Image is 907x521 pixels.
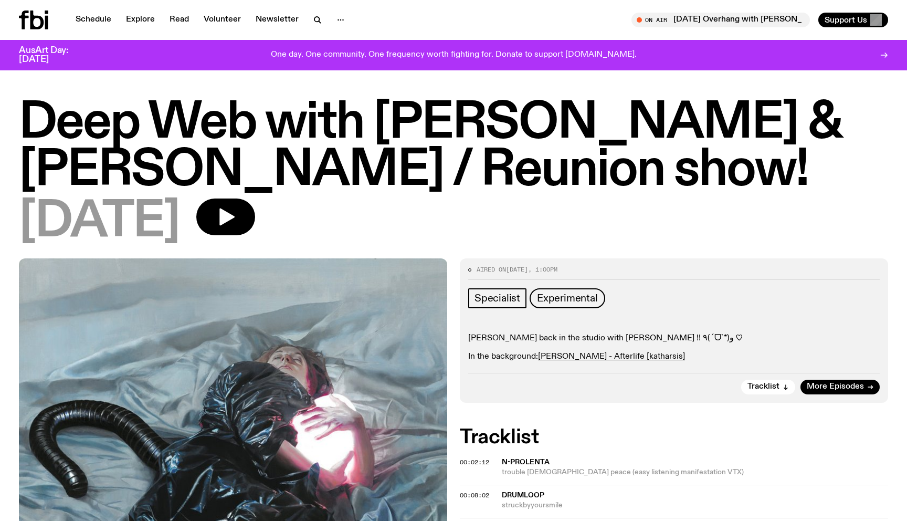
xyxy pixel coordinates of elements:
[468,352,880,362] p: In the background:
[460,428,888,447] h2: Tracklist
[19,100,888,194] h1: Deep Web with [PERSON_NAME] & [PERSON_NAME] / Reunion show!
[468,334,880,343] p: [PERSON_NAME] back in the studio with [PERSON_NAME] !! ٩(ˊᗜˋ*)و ♡
[502,492,544,499] span: drumloop
[460,460,489,465] button: 00:02:12
[631,13,810,27] button: On Air[DATE] Overhang with [PERSON_NAME]
[818,13,888,27] button: Support Us
[502,467,888,477] span: trouble [DEMOGRAPHIC_DATA] peace (easy listening manifestation VTX)
[537,293,598,304] span: Experimental
[528,265,557,274] span: , 1:00pm
[19,46,86,64] h3: AusArt Day: [DATE]
[460,493,489,498] button: 00:08:02
[163,13,195,27] a: Read
[249,13,305,27] a: Newsletter
[530,288,605,308] a: Experimental
[825,15,867,25] span: Support Us
[19,199,180,246] span: [DATE]
[477,265,506,274] span: Aired on
[197,13,247,27] a: Volunteer
[271,50,637,60] p: One day. One community. One frequency worth fighting for. Donate to support [DOMAIN_NAME].
[120,13,161,27] a: Explore
[69,13,118,27] a: Schedule
[807,383,864,391] span: More Episodes
[460,491,489,499] span: 00:08:02
[460,458,489,466] span: 00:02:12
[506,265,528,274] span: [DATE]
[538,352,685,361] a: [PERSON_NAME] - Afterlife [katharsis]
[502,501,888,510] span: struckbyyoursmile
[800,380,880,394] a: More Episodes
[741,380,795,394] button: Tracklist
[474,293,520,304] span: Specialist
[747,383,779,391] span: Tracklist
[502,459,550,466] span: N-prolenta
[468,288,526,308] a: Specialist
